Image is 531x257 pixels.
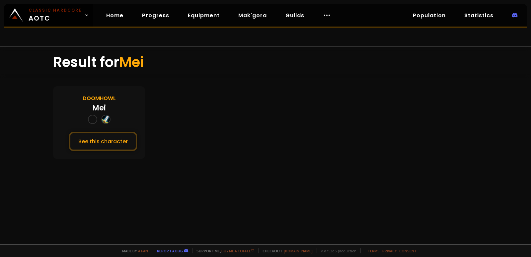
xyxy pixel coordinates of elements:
[119,52,144,72] span: Mei
[101,9,129,22] a: Home
[233,9,272,22] a: Mak'gora
[280,9,310,22] a: Guilds
[138,248,148,253] a: a fan
[4,4,93,27] a: Classic HardcoreAOTC
[258,248,313,253] span: Checkout
[367,248,380,253] a: Terms
[137,9,175,22] a: Progress
[29,7,82,13] small: Classic Hardcore
[69,132,137,151] button: See this character
[408,9,451,22] a: Population
[53,47,478,78] div: Result for
[92,102,106,113] div: Mei
[157,248,183,253] a: Report a bug
[192,248,254,253] span: Support me,
[317,248,356,253] span: v. d752d5 - production
[284,248,313,253] a: [DOMAIN_NAME]
[29,7,82,23] span: AOTC
[221,248,254,253] a: Buy me a coffee
[118,248,148,253] span: Made by
[183,9,225,22] a: Equipment
[382,248,397,253] a: Privacy
[459,9,499,22] a: Statistics
[399,248,417,253] a: Consent
[83,94,116,102] div: Doomhowl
